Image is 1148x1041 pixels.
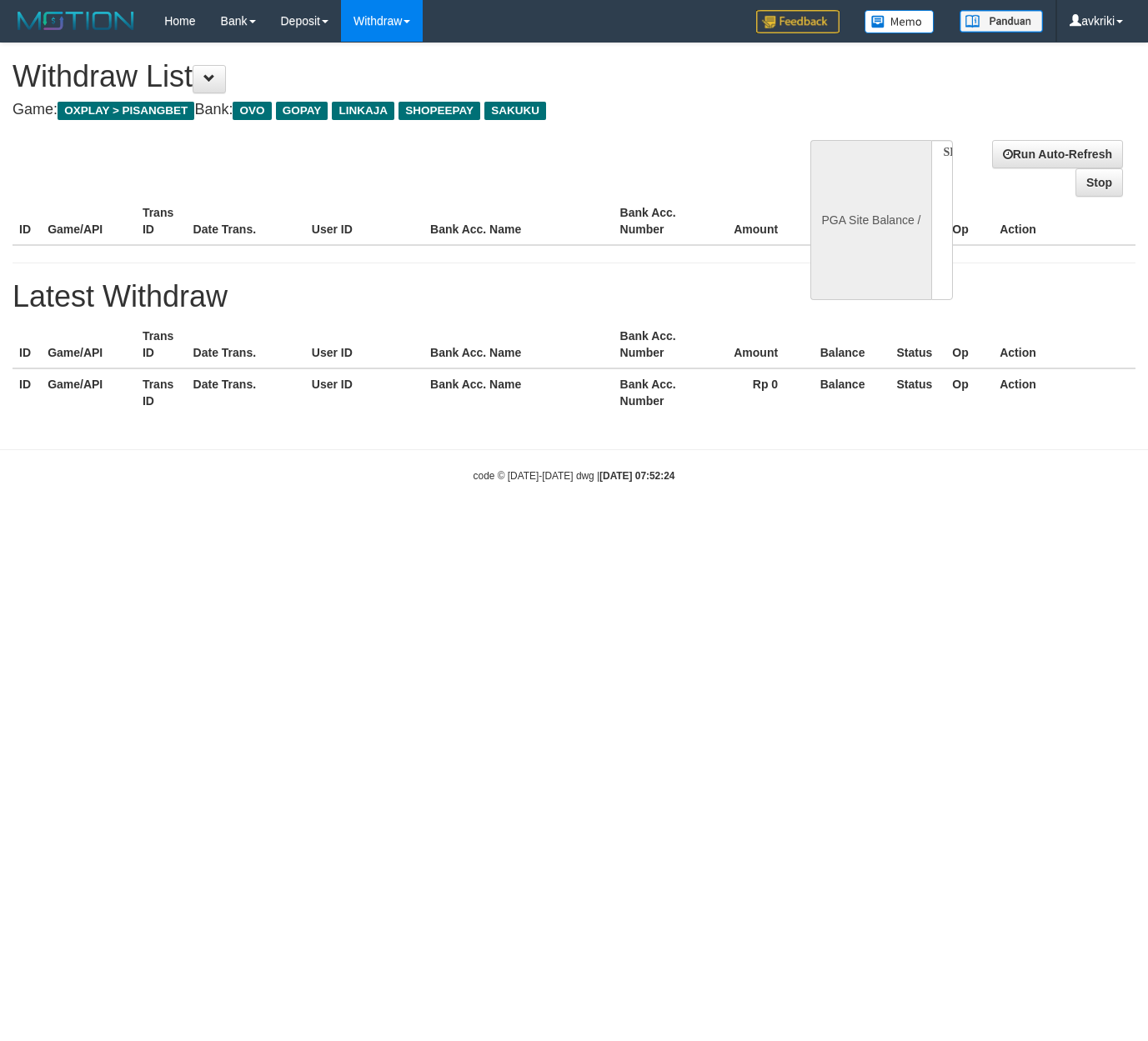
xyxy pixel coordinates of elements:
[187,321,305,368] th: Date Trans.
[13,321,41,368] th: ID
[614,321,709,368] th: Bank Acc. Number
[992,140,1123,168] a: Run Auto-Refresh
[136,368,187,416] th: Trans ID
[890,321,945,368] th: Status
[58,102,194,120] span: OXPLAY > PISANGBET
[599,470,674,482] strong: [DATE] 07:52:24
[424,321,614,368] th: Bank Acc. Name
[276,102,328,120] span: GOPAY
[708,321,803,368] th: Amount
[187,368,305,416] th: Date Trans.
[187,198,305,245] th: Date Trans.
[13,368,41,416] th: ID
[13,60,749,93] h1: Withdraw List
[424,368,614,416] th: Bank Acc. Name
[1075,168,1123,197] a: Stop
[474,470,675,482] small: code © [DATE]-[DATE] dwg |
[945,198,993,245] th: Op
[305,198,424,245] th: User ID
[484,102,546,120] span: SAKUKU
[756,10,840,33] img: Feedback.jpg
[305,368,424,416] th: User ID
[305,321,424,368] th: User ID
[803,368,890,416] th: Balance
[810,140,930,300] div: PGA Site Balance /
[993,198,1135,245] th: Action
[993,321,1135,368] th: Action
[233,102,271,120] span: OVO
[614,198,709,245] th: Bank Acc. Number
[803,198,890,245] th: Balance
[945,368,993,416] th: Op
[13,8,139,33] img: MOTION_logo.png
[13,280,1135,313] h1: Latest Withdraw
[136,321,187,368] th: Trans ID
[708,198,803,245] th: Amount
[803,321,890,368] th: Balance
[960,10,1043,33] img: panduan.png
[332,102,394,120] span: LINKAJA
[41,198,136,245] th: Game/API
[865,10,935,33] img: Button%20Memo.svg
[708,368,803,416] th: Rp 0
[945,321,993,368] th: Op
[399,102,480,120] span: SHOPEEPAY
[136,198,187,245] th: Trans ID
[13,198,41,245] th: ID
[13,102,749,118] h4: Game: Bank:
[41,368,136,416] th: Game/API
[41,321,136,368] th: Game/API
[614,368,709,416] th: Bank Acc. Number
[890,368,945,416] th: Status
[424,198,614,245] th: Bank Acc. Name
[993,368,1135,416] th: Action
